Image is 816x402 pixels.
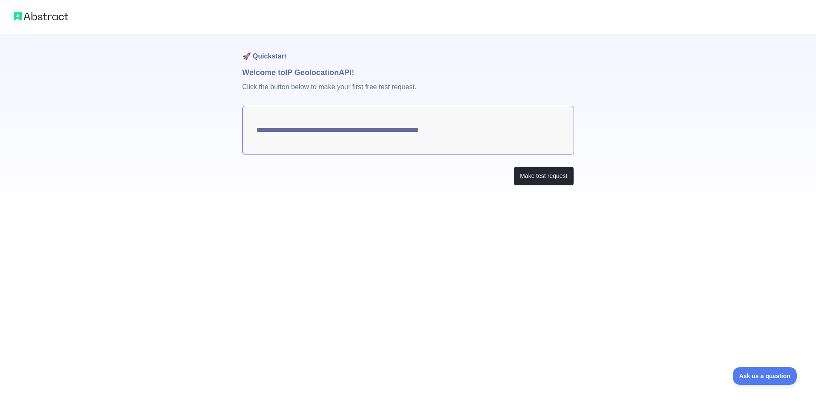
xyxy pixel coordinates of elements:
h1: 🚀 Quickstart [242,34,574,67]
iframe: Toggle Customer Support [733,367,799,385]
button: Make test request [513,166,574,186]
p: Click the button below to make your first free test request. [242,79,574,106]
h1: Welcome to IP Geolocation API! [242,67,574,79]
img: Abstract logo [14,10,68,22]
